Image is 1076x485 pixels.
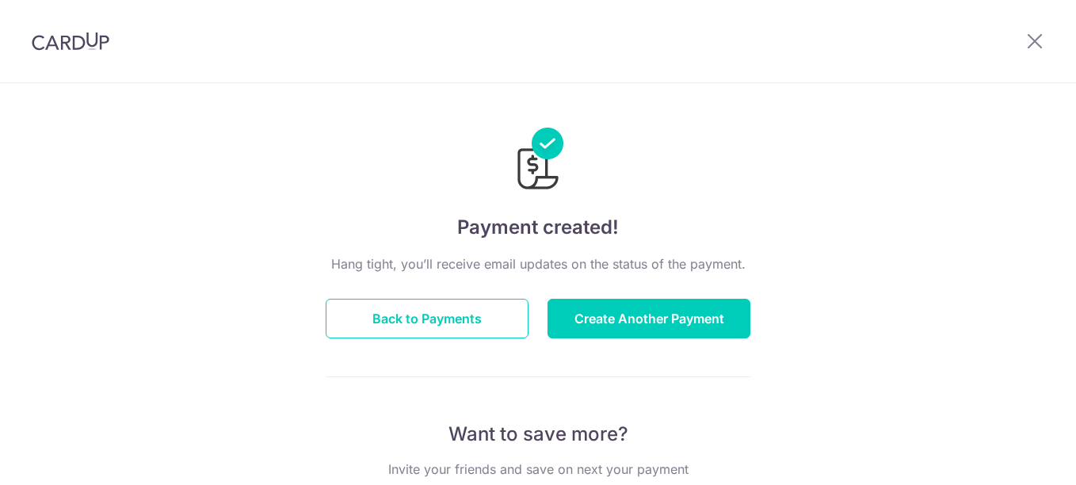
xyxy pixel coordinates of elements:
button: Back to Payments [326,299,528,338]
img: CardUp [32,32,109,51]
h4: Payment created! [326,213,750,242]
p: Hang tight, you’ll receive email updates on the status of the payment. [326,254,750,273]
p: Invite your friends and save on next your payment [326,460,750,479]
button: Create Another Payment [548,299,750,338]
p: Want to save more? [326,422,750,447]
img: Payments [513,128,563,194]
